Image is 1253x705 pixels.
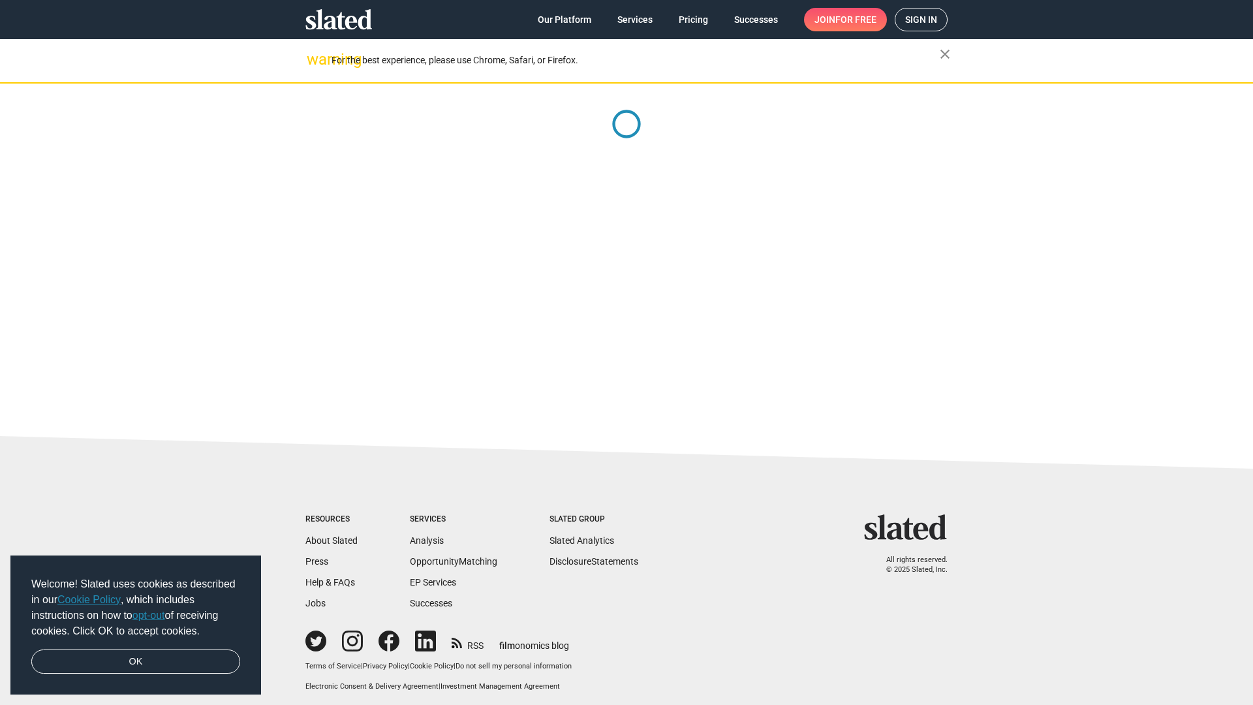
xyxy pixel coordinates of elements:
[439,682,441,691] span: |
[305,662,361,670] a: Terms of Service
[724,8,788,31] a: Successes
[410,514,497,525] div: Services
[454,662,456,670] span: |
[538,8,591,31] span: Our Platform
[499,640,515,651] span: film
[607,8,663,31] a: Services
[305,556,328,567] a: Press
[937,46,953,62] mat-icon: close
[549,556,638,567] a: DisclosureStatements
[332,52,940,69] div: For the best experience, please use Chrome, Safari, or Firefox.
[679,8,708,31] span: Pricing
[549,514,638,525] div: Slated Group
[499,629,569,652] a: filmonomics blog
[441,682,560,691] a: Investment Management Agreement
[305,514,358,525] div: Resources
[814,8,876,31] span: Join
[305,577,355,587] a: Help & FAQs
[305,682,439,691] a: Electronic Consent & Delivery Agreement
[549,535,614,546] a: Slated Analytics
[410,577,456,587] a: EP Services
[132,610,165,621] a: opt-out
[410,598,452,608] a: Successes
[57,594,121,605] a: Cookie Policy
[835,8,876,31] span: for free
[452,632,484,652] a: RSS
[410,556,497,567] a: OpportunityMatching
[668,8,719,31] a: Pricing
[408,662,410,670] span: |
[307,52,322,67] mat-icon: warning
[305,598,326,608] a: Jobs
[363,662,408,670] a: Privacy Policy
[31,576,240,639] span: Welcome! Slated uses cookies as described in our , which includes instructions on how to of recei...
[410,662,454,670] a: Cookie Policy
[873,556,948,574] p: All rights reserved. © 2025 Slated, Inc.
[527,8,602,31] a: Our Platform
[305,535,358,546] a: About Slated
[734,8,778,31] span: Successes
[31,650,240,674] a: dismiss cookie message
[895,8,948,31] a: Sign in
[905,8,937,31] span: Sign in
[456,662,572,672] button: Do not sell my personal information
[410,535,444,546] a: Analysis
[10,556,261,695] div: cookieconsent
[804,8,887,31] a: Joinfor free
[361,662,363,670] span: |
[617,8,653,31] span: Services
